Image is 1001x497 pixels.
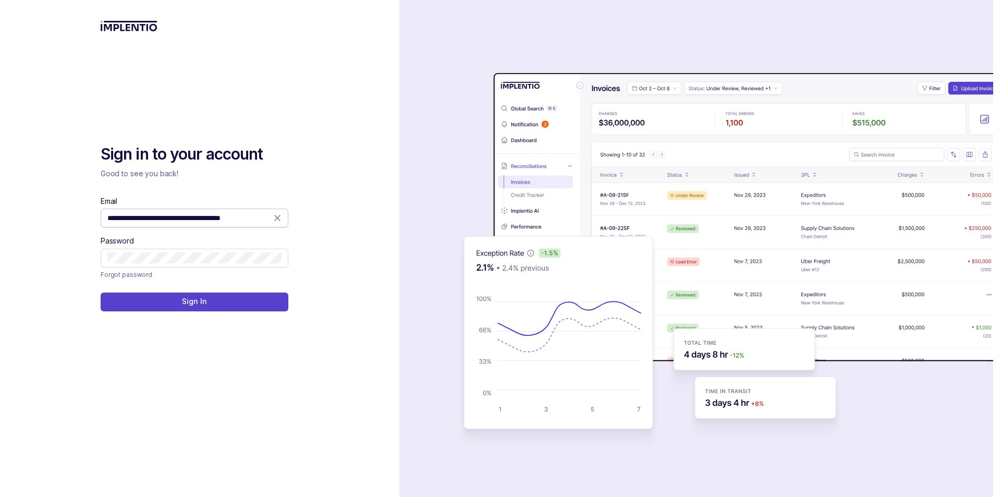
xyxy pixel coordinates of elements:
[101,21,157,31] img: logo
[101,196,117,207] label: Email
[101,236,134,246] label: Password
[101,144,288,165] h2: Sign in to your account
[182,296,206,307] p: Sign In
[101,168,288,179] p: Good to see you back!
[101,270,152,280] p: Forgot password
[101,270,152,280] a: Link Forgot password
[101,293,288,311] button: Sign In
